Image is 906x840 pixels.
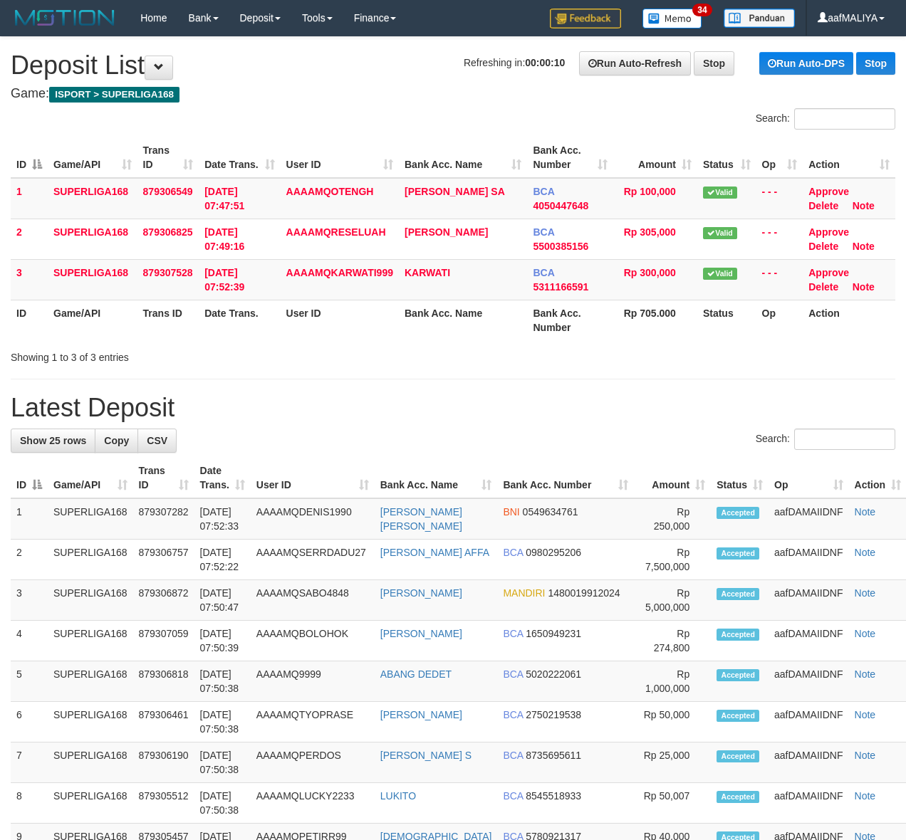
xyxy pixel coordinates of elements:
[194,498,251,540] td: [DATE] 07:52:33
[717,547,759,560] span: Accepted
[133,580,194,621] td: 879306872
[251,783,375,824] td: AAAAMQLUCKY2233
[133,742,194,783] td: 879306190
[133,783,194,824] td: 879305512
[624,186,676,197] span: Rp 100,000
[634,661,711,702] td: Rp 1,000,000
[194,621,251,661] td: [DATE] 07:50:39
[856,52,895,75] a: Stop
[375,458,498,498] th: Bank Acc. Name: activate to sort column ascending
[808,186,849,197] a: Approve
[853,281,875,293] a: Note
[724,9,795,28] img: panduan.png
[48,702,133,742] td: SUPERLIGA168
[194,702,251,742] td: [DATE] 07:50:38
[769,783,848,824] td: aafDAMAIIDNF
[634,783,711,824] td: Rp 50,007
[286,186,374,197] span: AAAAMQOTENGH
[613,137,697,178] th: Amount: activate to sort column ascending
[11,394,895,422] h1: Latest Deposit
[251,702,375,742] td: AAAAMQTYOPRASE
[703,268,737,280] span: Valid transaction
[143,226,193,238] span: 879306825
[251,458,375,498] th: User ID: activate to sort column ascending
[526,750,581,761] span: Copy 8735695611 to clipboard
[11,540,48,580] td: 2
[769,702,848,742] td: aafDAMAIIDNF
[104,435,129,446] span: Copy
[503,750,523,761] span: BCA
[11,661,48,702] td: 5
[251,661,375,702] td: AAAAMQ9999
[694,51,734,75] a: Stop
[855,790,876,802] a: Note
[405,226,488,238] a: [PERSON_NAME]
[503,668,523,680] span: BCA
[526,668,581,680] span: Copy 5020222061 to clipboard
[697,137,756,178] th: Status: activate to sort column ascending
[756,259,803,300] td: - - -
[143,186,193,197] span: 879306549
[380,547,489,558] a: [PERSON_NAME] AFFA
[11,429,95,453] a: Show 25 rows
[634,742,711,783] td: Rp 25,000
[11,219,48,259] td: 2
[48,540,133,580] td: SUPERLIGA168
[756,300,803,340] th: Op
[527,300,613,340] th: Bank Acc. Number
[503,628,523,639] span: BCA
[769,661,848,702] td: aafDAMAIIDNF
[380,628,462,639] a: [PERSON_NAME]
[380,668,452,680] a: ABANG DEDET
[634,702,711,742] td: Rp 50,000
[380,709,462,720] a: [PERSON_NAME]
[855,750,876,761] a: Note
[251,540,375,580] td: AAAAMQSERRDADU27
[11,51,895,80] h1: Deposit List
[533,226,554,238] span: BCA
[464,57,565,68] span: Refreshing in:
[11,783,48,824] td: 8
[634,458,711,498] th: Amount: activate to sort column ascending
[803,300,895,340] th: Action
[803,137,895,178] th: Action: activate to sort column ascending
[48,178,137,219] td: SUPERLIGA168
[20,435,86,446] span: Show 25 rows
[526,790,581,802] span: Copy 8545518933 to clipboard
[533,186,554,197] span: BCA
[756,219,803,259] td: - - -
[143,267,193,278] span: 879307528
[794,108,895,130] input: Search:
[497,458,634,498] th: Bank Acc. Number: activate to sort column ascending
[48,742,133,783] td: SUPERLIGA168
[717,710,759,722] span: Accepted
[133,621,194,661] td: 879307059
[251,742,375,783] td: AAAAMQPERDOS
[194,458,251,498] th: Date Trans.: activate to sort column ascending
[533,241,588,252] span: Copy 5500385156 to clipboard
[634,580,711,621] td: Rp 5,000,000
[855,587,876,599] a: Note
[399,137,527,178] th: Bank Acc. Name: activate to sort column ascending
[756,137,803,178] th: Op: activate to sort column ascending
[634,621,711,661] td: Rp 274,800
[281,300,399,340] th: User ID
[503,709,523,720] span: BCA
[503,547,523,558] span: BCA
[855,506,876,518] a: Note
[48,580,133,621] td: SUPERLIGA168
[11,458,48,498] th: ID: activate to sort column descending
[808,281,838,293] a: Delete
[634,540,711,580] td: Rp 7,500,000
[251,621,375,661] td: AAAAMQBOLOHOK
[769,742,848,783] td: aafDAMAIIDNF
[550,9,621,28] img: Feedback.jpg
[717,791,759,803] span: Accepted
[147,435,167,446] span: CSV
[48,137,137,178] th: Game/API: activate to sort column ascending
[11,580,48,621] td: 3
[759,52,853,75] a: Run Auto-DPS
[613,300,697,340] th: Rp 705.000
[526,547,581,558] span: Copy 0980295206 to clipboard
[794,429,895,450] input: Search:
